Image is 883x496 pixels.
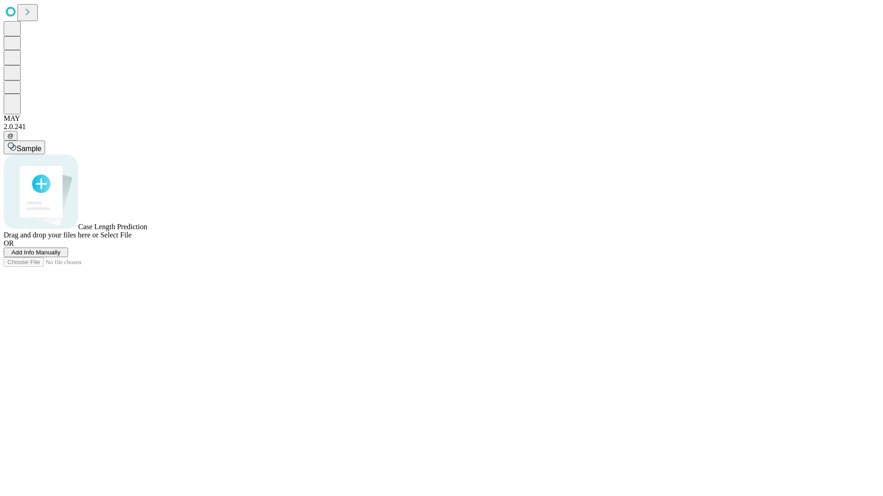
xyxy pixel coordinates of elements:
button: Sample [4,141,45,154]
span: Add Info Manually [11,249,61,256]
div: 2.0.241 [4,123,879,131]
button: Add Info Manually [4,248,68,257]
span: Case Length Prediction [78,223,147,231]
span: Select File [100,231,132,239]
span: Sample [17,145,41,152]
button: @ [4,131,17,141]
div: MAY [4,114,879,123]
span: @ [7,132,14,139]
span: Drag and drop your files here or [4,231,98,239]
span: OR [4,239,14,247]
